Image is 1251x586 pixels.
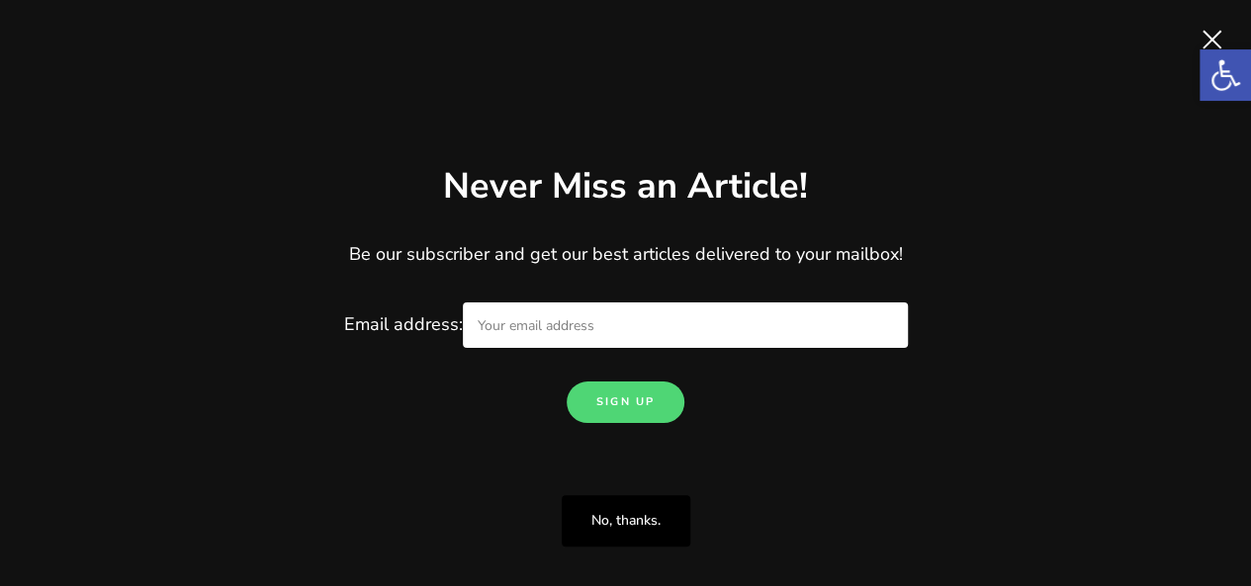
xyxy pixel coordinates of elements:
h5: Never Miss an Article! [443,163,808,211]
label: Email address: [344,312,908,336]
p: Be our subscriber and get our best articles delivered to your mailbox! [62,240,1190,269]
span: Close [1192,20,1231,59]
input: Sign up [567,381,684,423]
a: No, thanks. [562,495,690,546]
input: Email address: [463,302,908,348]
